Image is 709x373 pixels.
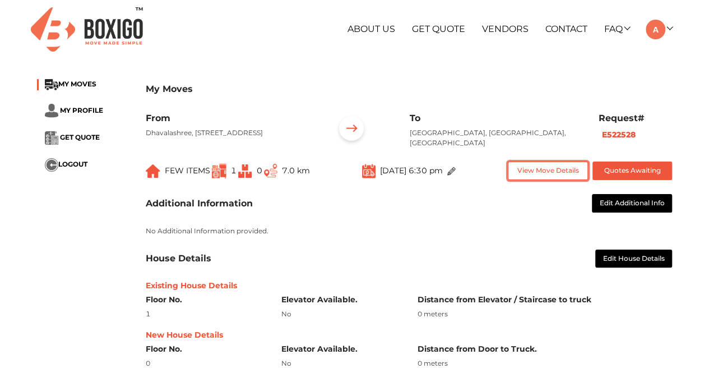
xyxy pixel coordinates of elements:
[592,194,673,213] button: Edit Additional Info
[45,158,58,172] img: ...
[146,164,160,178] img: ...
[146,253,211,264] h3: House Details
[602,130,636,140] b: E522528
[362,163,376,178] img: ...
[45,131,58,145] img: ...
[58,160,87,169] span: LOGOUT
[45,158,87,172] button: ...LOGOUT
[599,128,639,141] button: E522528
[146,309,265,319] div: 1
[380,165,443,176] span: [DATE] 6:30 pm
[231,165,237,176] span: 1
[45,80,96,89] a: ...MY MOVES
[45,79,58,90] img: ...
[347,24,395,34] a: About Us
[281,358,400,369] div: No
[595,250,673,268] button: Edit House Details
[604,24,629,34] a: FAQ
[545,24,587,34] a: Contact
[592,162,673,180] button: Quotes Awaiting
[282,165,310,176] span: 7.0 km
[146,84,673,94] h3: My Moves
[417,295,672,305] h6: Distance from Elevator / Staircase to truck
[60,106,103,114] span: MY PROFILE
[264,164,277,178] img: ...
[146,330,673,340] h6: New House Details
[146,128,318,138] p: Dhavalashree, [STREET_ADDRESS]
[417,358,672,369] div: 0 meters
[412,24,465,34] a: Get Quote
[256,165,262,176] span: 0
[165,165,210,176] span: FEW ITEMS
[212,164,226,178] img: ...
[58,80,96,89] span: MY MOVES
[410,113,582,123] h6: To
[447,167,456,176] img: ...
[281,295,400,305] h6: Elevator Available.
[146,358,265,369] div: 0
[599,113,673,123] h6: Request#
[146,344,265,354] h6: Floor No.
[45,133,100,142] a: ... GET QUOTE
[60,133,100,142] span: GET QUOTE
[238,164,252,178] img: ...
[146,281,673,291] h6: Existing House Details
[417,344,672,354] h6: Distance from Door to Truck.
[45,104,58,118] img: ...
[482,24,529,34] a: Vendors
[281,309,400,319] div: No
[410,128,582,148] p: [GEOGRAPHIC_DATA], [GEOGRAPHIC_DATA], [GEOGRAPHIC_DATA]
[334,113,369,148] img: ...
[146,198,253,209] h3: Additional Information
[146,226,673,236] p: No Additional Information provided.
[508,162,588,180] button: View Move Details
[281,344,400,354] h6: Elevator Available.
[417,309,672,319] div: 0 meters
[45,106,103,114] a: ... MY PROFILE
[146,295,265,305] h6: Floor No.
[146,113,318,123] h6: From
[31,7,143,52] img: Boxigo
